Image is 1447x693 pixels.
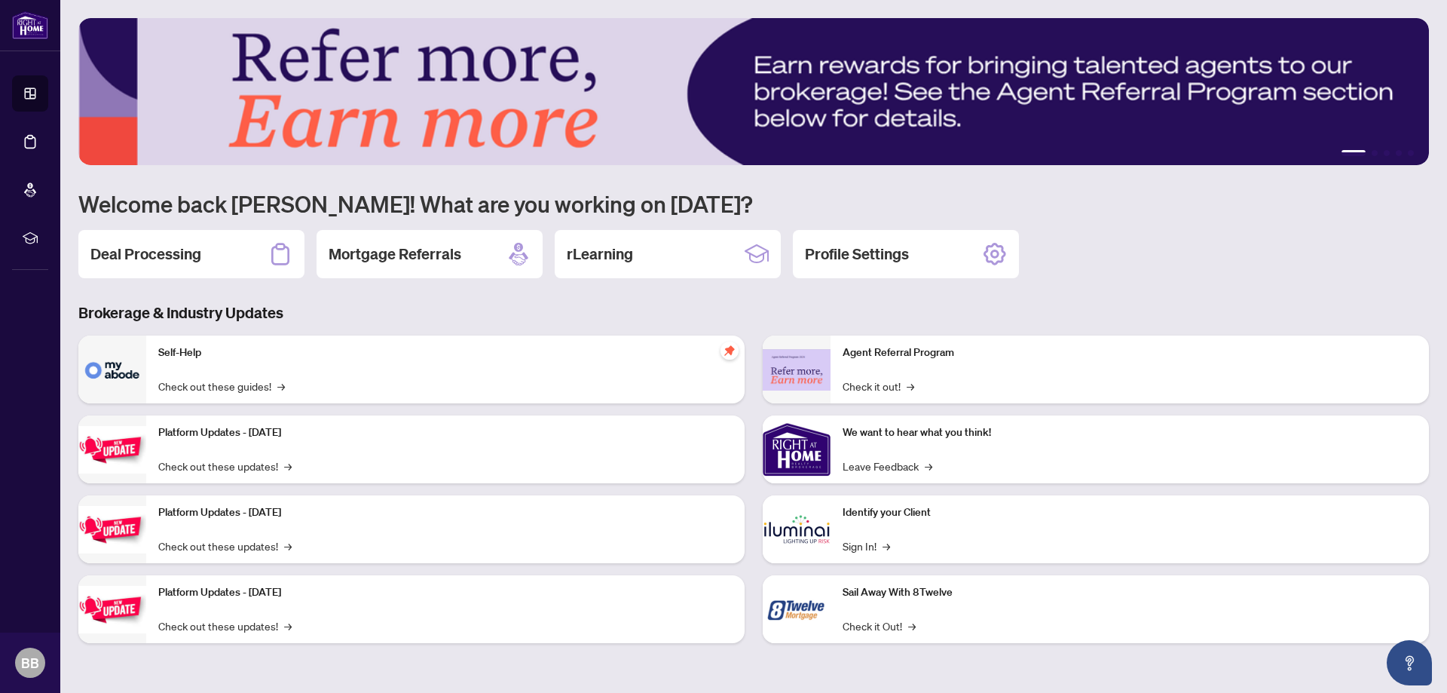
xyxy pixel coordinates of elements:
a: Check out these updates!→ [158,538,292,554]
h2: rLearning [567,244,633,265]
span: → [277,378,285,394]
img: Agent Referral Program [763,349,831,391]
button: 2 [1372,150,1378,156]
img: Platform Updates - July 21, 2025 [78,426,146,474]
p: We want to hear what you think! [843,425,1417,441]
span: → [284,538,292,554]
button: Open asap [1387,640,1432,685]
span: pushpin [720,342,739,360]
span: → [284,618,292,634]
button: 4 [1396,150,1402,156]
a: Check out these updates!→ [158,458,292,474]
h2: Mortgage Referrals [329,244,461,265]
button: 1 [1341,150,1366,156]
a: Check it out!→ [843,378,914,394]
a: Check out these updates!→ [158,618,292,634]
img: Sail Away With 8Twelve [763,575,831,643]
span: → [883,538,890,554]
span: → [925,458,932,474]
p: Platform Updates - [DATE] [158,504,733,521]
img: Identify your Client [763,495,831,563]
img: Self-Help [78,336,146,403]
p: Agent Referral Program [843,345,1417,361]
span: → [907,378,914,394]
button: 3 [1384,150,1390,156]
span: BB [21,652,39,673]
p: Platform Updates - [DATE] [158,425,733,441]
span: → [284,458,292,474]
h2: Deal Processing [90,244,201,265]
button: 5 [1408,150,1414,156]
p: Identify your Client [843,504,1417,521]
span: → [908,618,916,634]
p: Self-Help [158,345,733,361]
img: logo [12,11,48,39]
p: Platform Updates - [DATE] [158,584,733,601]
img: Platform Updates - July 8, 2025 [78,506,146,553]
h3: Brokerage & Industry Updates [78,302,1429,324]
a: Check it Out!→ [843,618,916,634]
img: Platform Updates - June 23, 2025 [78,586,146,633]
img: We want to hear what you think! [763,415,831,483]
h2: Profile Settings [805,244,909,265]
h1: Welcome back [PERSON_NAME]! What are you working on [DATE]? [78,189,1429,218]
a: Check out these guides!→ [158,378,285,394]
a: Sign In!→ [843,538,890,554]
a: Leave Feedback→ [843,458,932,474]
img: Slide 0 [78,18,1429,165]
p: Sail Away With 8Twelve [843,584,1417,601]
